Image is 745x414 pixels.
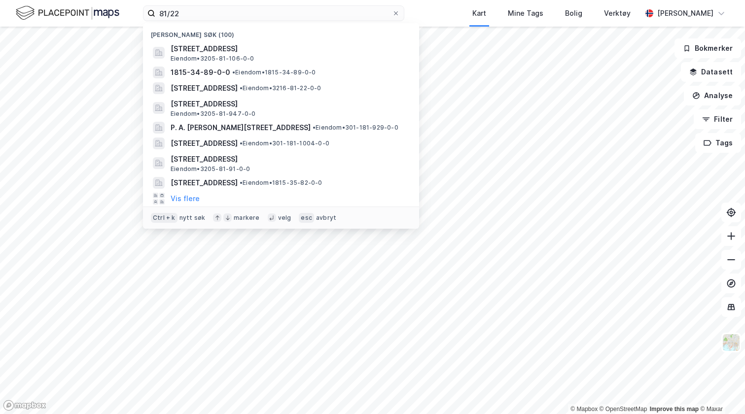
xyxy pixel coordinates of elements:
button: Filter [694,109,741,129]
input: Søk på adresse, matrikkel, gårdeiere, leietakere eller personer [155,6,392,21]
span: Eiendom • 3205-81-106-0-0 [171,55,254,63]
span: • [232,69,235,76]
span: Eiendom • 3205-81-91-0-0 [171,165,250,173]
div: Ctrl + k [151,213,177,223]
a: Mapbox [570,406,598,413]
button: Analyse [684,86,741,105]
span: • [240,139,243,147]
div: avbryt [316,214,336,222]
span: 1815-34-89-0-0 [171,67,230,78]
div: markere [234,214,259,222]
div: velg [278,214,291,222]
div: [PERSON_NAME] [657,7,713,19]
button: Tags [695,133,741,153]
button: Vis flere [171,193,200,205]
span: • [240,84,243,92]
button: Datasett [681,62,741,82]
span: Eiendom • 3205-81-947-0-0 [171,110,256,118]
img: logo.f888ab2527a4732fd821a326f86c7f29.svg [16,4,119,22]
span: [STREET_ADDRESS] [171,43,407,55]
div: Mine Tags [508,7,543,19]
span: P. A. [PERSON_NAME][STREET_ADDRESS] [171,122,311,134]
span: [STREET_ADDRESS] [171,177,238,189]
span: Eiendom • 301-181-1004-0-0 [240,139,329,147]
span: Eiendom • 1815-34-89-0-0 [232,69,316,76]
span: Eiendom • 3216-81-22-0-0 [240,84,321,92]
div: [PERSON_NAME] søk (100) [143,23,419,41]
div: nytt søk [179,214,206,222]
span: • [240,179,243,186]
span: • [313,124,316,131]
img: Z [722,333,741,352]
a: Mapbox homepage [3,400,46,411]
div: esc [299,213,314,223]
a: Improve this map [650,406,699,413]
span: Eiendom • 1815-35-82-0-0 [240,179,322,187]
a: OpenStreetMap [600,406,647,413]
span: [STREET_ADDRESS] [171,82,238,94]
div: Verktøy [604,7,631,19]
span: [STREET_ADDRESS] [171,98,407,110]
span: Eiendom • 301-181-929-0-0 [313,124,398,132]
button: Bokmerker [674,38,741,58]
div: Bolig [565,7,582,19]
iframe: Chat Widget [696,367,745,414]
span: [STREET_ADDRESS] [171,138,238,149]
div: Kart [472,7,486,19]
span: [STREET_ADDRESS] [171,153,407,165]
